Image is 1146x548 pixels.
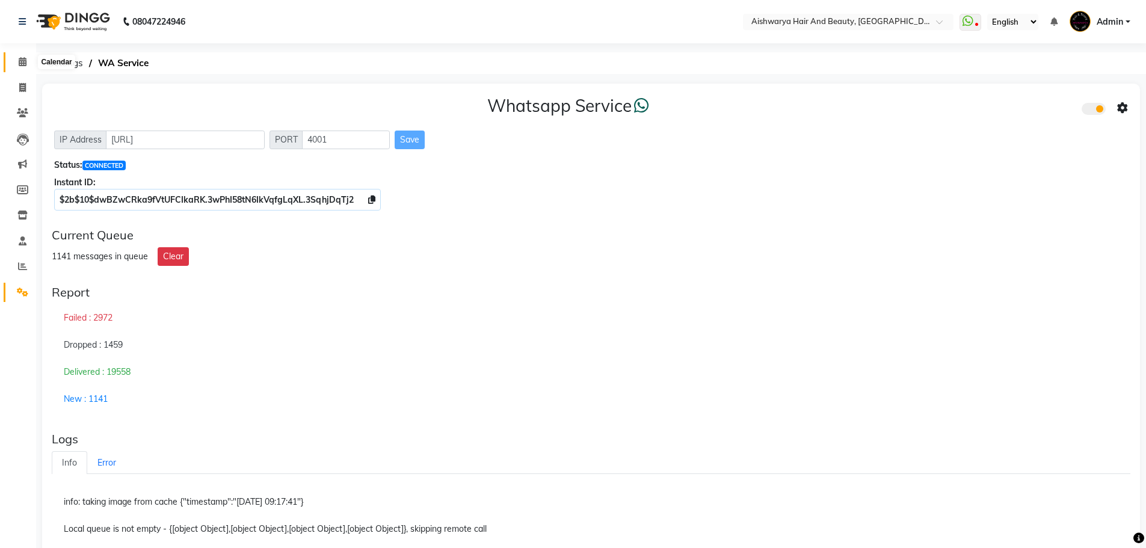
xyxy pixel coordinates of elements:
div: Instant ID: [54,176,1128,189]
div: New : 1141 [52,386,1130,413]
a: Info [52,451,87,475]
span: IP Address [54,131,107,149]
div: Current Queue [52,228,1130,242]
span: WA Service [92,52,155,74]
div: Status: [54,159,1128,171]
div: info: taking image from cache {"timestamp":"[DATE] 09:17:41"} [52,488,1130,516]
img: Admin [1070,11,1091,32]
span: CONNECTED [82,161,126,170]
img: logo [31,5,113,38]
div: Dropped : 1459 [52,331,1130,359]
input: Sizing example input [106,131,265,149]
div: Local queue is not empty - {[object Object],[object Object],[object Object],[object Object]}, ski... [52,516,1130,543]
div: Logs [52,432,1130,446]
span: Admin [1097,16,1123,28]
input: Sizing example input [302,131,390,149]
div: Delivered : 19558 [52,359,1130,386]
b: 08047224946 [132,5,185,38]
span: PORT [270,131,303,149]
span: $2b$10$dwBZwCRka9fVtUFCIkaRK.3wPhI58tN6IkVqfgLqXL.3SqhjDqTj2 [60,194,354,205]
div: Failed : 2972 [52,304,1130,332]
div: Calendar [38,55,75,69]
div: Report [52,285,1130,300]
h3: Whatsapp Service [487,96,649,116]
a: Error [87,451,126,475]
div: 1141 messages in queue [52,250,148,263]
button: Clear [158,247,189,266]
